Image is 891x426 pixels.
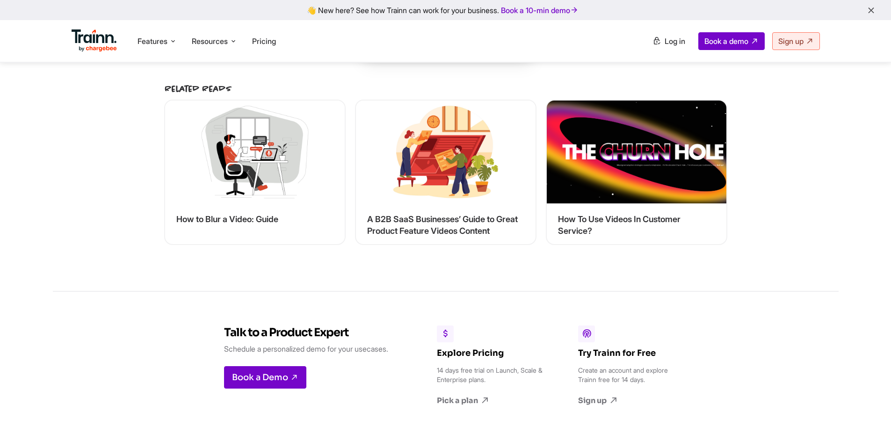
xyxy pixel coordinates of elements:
h3: Try Trainn for Free [578,348,686,358]
a: How to Blur a Video: Guide [165,206,290,232]
a: Pricing [252,36,276,46]
a: How To Use Videos In Customer Service? [547,206,726,244]
a: Pick a plan [437,396,544,406]
a: Sign up [578,396,686,406]
span: Book a demo [704,36,748,46]
h3: Talk to a Product Expert [224,325,388,339]
p: Schedule a personalized demo for your usecases. [224,343,388,355]
span: Resources [192,36,228,46]
h3: Explore Pricing [437,348,544,358]
iframe: Chat Widget [844,381,891,426]
a: Sign up [772,32,820,50]
a: A B2B SaaS Businesses’ Guide to Great Product Feature Videos Content [356,206,536,244]
span: Features [138,36,167,46]
img: 5 Tips for Creating Effective B2B Customer Education Content | Trainn [356,101,536,203]
img: How to Blur a Video: Guide | Trainn [165,101,345,203]
a: Log in [647,33,691,50]
span: Sign up [778,36,804,46]
div: 👋 New here? See how Trainn can work for your business. [6,6,885,14]
p: Create an account and explore Trainn free for 14 days. [578,366,686,384]
span: Log in [665,36,685,46]
a: Book a demo [698,32,765,50]
p: 14 days free trial on Launch, Scale & Enterprise plans. [437,366,544,384]
img: Trainn Logo [72,29,117,52]
a: Book a 10-min demo [499,4,580,17]
a: Book a Demo [224,366,306,389]
img: Accelerating product adoption beyond the first session | Trainn [547,101,726,203]
p: Related Reads [165,83,726,95]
